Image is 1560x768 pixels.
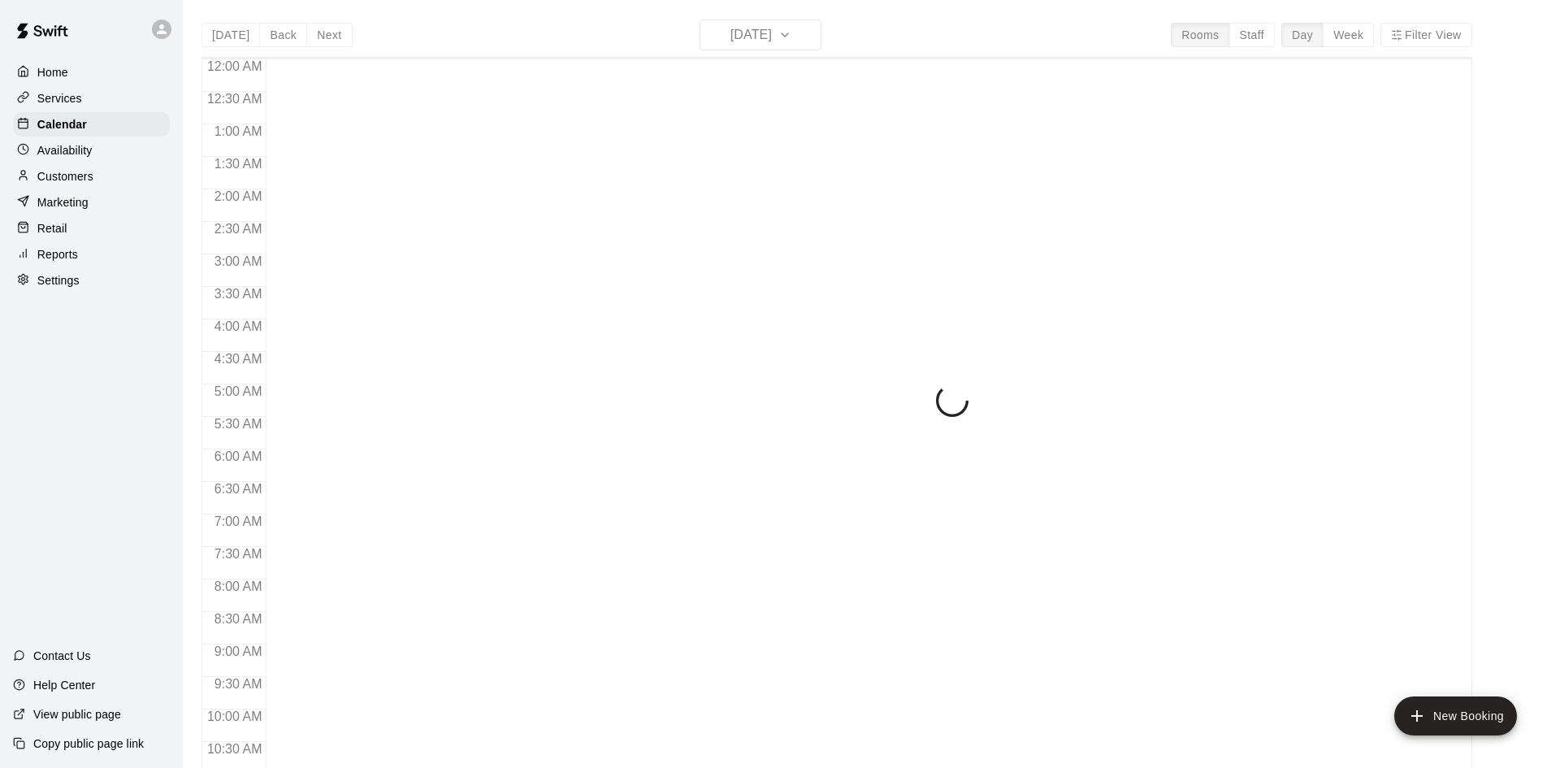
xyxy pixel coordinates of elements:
[33,706,121,722] p: View public page
[210,514,266,528] span: 7:00 AM
[1394,696,1517,735] button: add
[13,138,170,163] a: Availability
[13,242,170,267] a: Reports
[13,190,170,215] a: Marketing
[13,86,170,111] a: Services
[210,449,266,463] span: 6:00 AM
[13,60,170,85] a: Home
[13,164,170,189] a: Customers
[210,319,266,333] span: 4:00 AM
[33,677,95,693] p: Help Center
[210,612,266,626] span: 8:30 AM
[210,254,266,268] span: 3:00 AM
[13,268,170,293] a: Settings
[37,116,87,132] p: Calendar
[210,352,266,366] span: 4:30 AM
[13,112,170,137] a: Calendar
[210,384,266,398] span: 5:00 AM
[203,709,266,723] span: 10:00 AM
[33,735,144,752] p: Copy public page link
[210,157,266,171] span: 1:30 AM
[37,194,89,210] p: Marketing
[210,417,266,431] span: 5:30 AM
[210,124,266,138] span: 1:00 AM
[210,287,266,301] span: 3:30 AM
[210,547,266,561] span: 7:30 AM
[210,222,266,236] span: 2:30 AM
[210,677,266,691] span: 9:30 AM
[37,90,82,106] p: Services
[203,59,266,73] span: 12:00 AM
[210,482,266,496] span: 6:30 AM
[37,168,93,184] p: Customers
[210,189,266,203] span: 2:00 AM
[33,648,91,664] p: Contact Us
[37,64,68,80] p: Home
[203,92,266,106] span: 12:30 AM
[37,142,93,158] p: Availability
[210,644,266,658] span: 9:00 AM
[37,246,78,263] p: Reports
[203,742,266,756] span: 10:30 AM
[210,579,266,593] span: 8:00 AM
[37,272,80,289] p: Settings
[13,216,170,241] a: Retail
[37,220,67,236] p: Retail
